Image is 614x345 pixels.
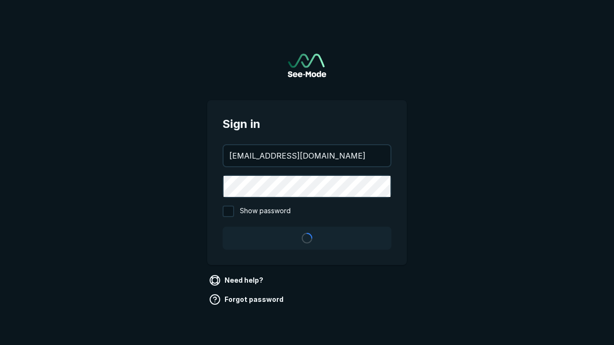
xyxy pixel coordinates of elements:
a: Need help? [207,273,267,288]
input: your@email.com [224,145,390,166]
a: Forgot password [207,292,287,307]
span: Show password [240,206,291,217]
span: Sign in [223,115,391,133]
a: Go to sign in [288,54,326,77]
img: See-Mode Logo [288,54,326,77]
